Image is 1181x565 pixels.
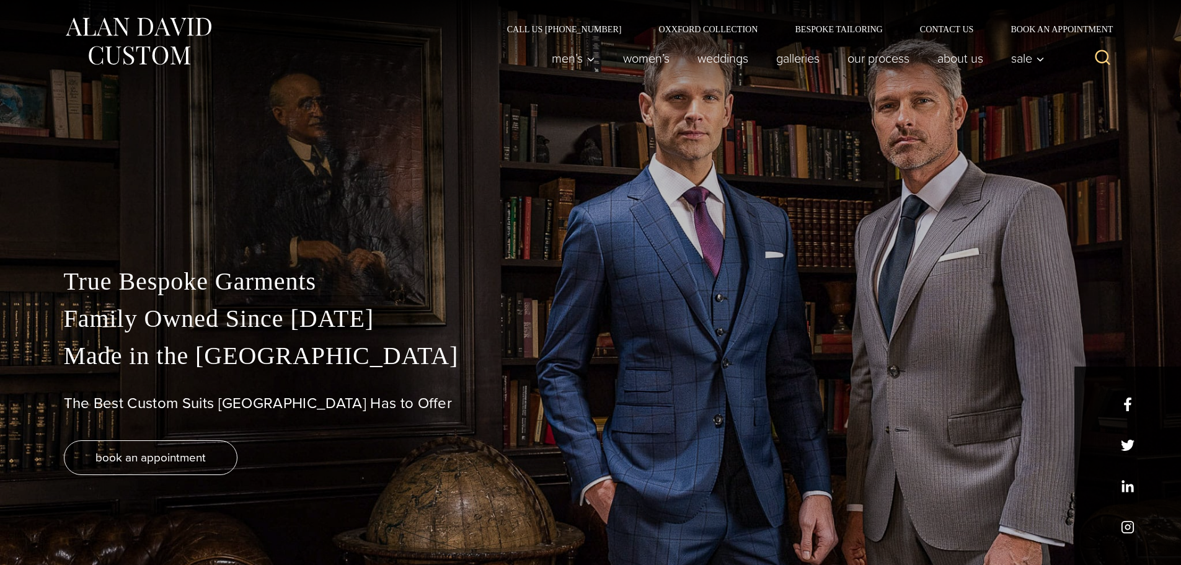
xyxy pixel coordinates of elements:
a: About Us [923,46,997,71]
a: weddings [683,46,762,71]
img: Alan David Custom [64,14,213,69]
a: Oxxford Collection [640,25,776,33]
a: book an appointment [64,440,237,475]
a: Contact Us [901,25,993,33]
span: Sale [1011,52,1045,65]
button: View Search Form [1088,43,1118,73]
a: Bespoke Tailoring [776,25,901,33]
p: True Bespoke Garments Family Owned Since [DATE] Made in the [GEOGRAPHIC_DATA] [64,263,1118,375]
a: Our Process [833,46,923,71]
nav: Secondary Navigation [489,25,1118,33]
a: Galleries [762,46,833,71]
a: Call Us [PHONE_NUMBER] [489,25,640,33]
span: Men’s [552,52,595,65]
nav: Primary Navigation [537,46,1051,71]
a: Women’s [609,46,683,71]
span: book an appointment [95,448,206,466]
a: Book an Appointment [992,25,1117,33]
h1: The Best Custom Suits [GEOGRAPHIC_DATA] Has to Offer [64,394,1118,412]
